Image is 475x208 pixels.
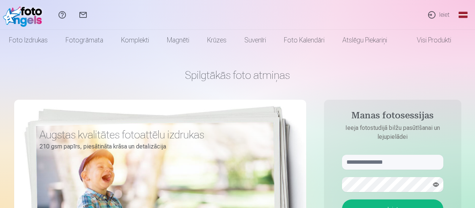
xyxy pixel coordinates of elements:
a: Magnēti [158,30,198,51]
img: /fa1 [3,3,46,27]
a: Suvenīri [235,30,275,51]
h3: Augstas kvalitātes fotoattēlu izdrukas [39,128,266,141]
p: Ieeja fotostudijā bilžu pasūtīšanai un lejupielādei [335,124,451,141]
h4: Manas fotosessijas [335,110,451,124]
p: 210 gsm papīrs, piesātināta krāsa un detalizācija [39,141,266,152]
a: Foto kalendāri [275,30,333,51]
a: Komplekti [112,30,158,51]
a: Krūzes [198,30,235,51]
a: Fotogrāmata [57,30,112,51]
a: Atslēgu piekariņi [333,30,396,51]
a: Visi produkti [396,30,460,51]
h1: Spilgtākās foto atmiņas [14,68,461,82]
